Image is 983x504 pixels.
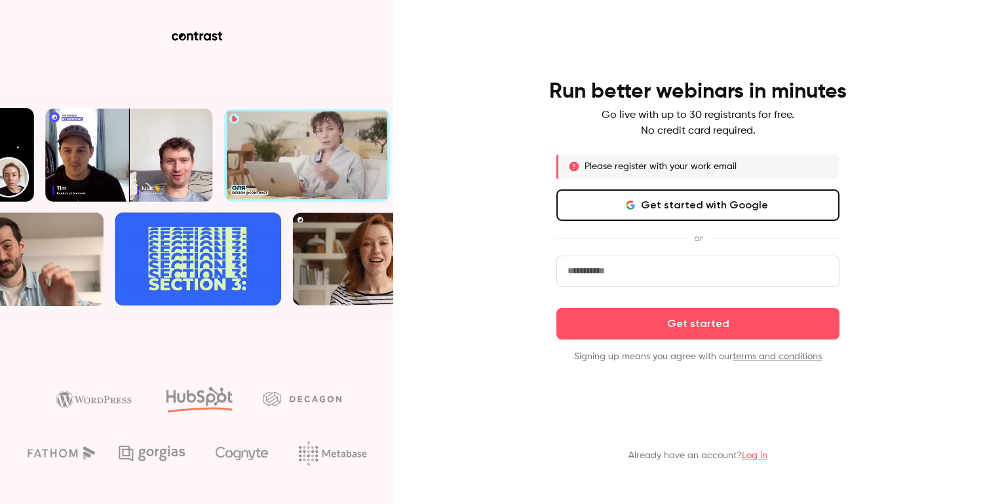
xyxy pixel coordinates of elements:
[556,189,839,221] button: Get started with Google
[556,350,839,363] p: Signing up means you agree with our
[628,449,767,462] p: Already have an account?
[742,451,767,460] a: Log in
[585,160,737,173] p: Please register with your work email
[733,352,822,361] a: terms and conditions
[602,107,794,139] p: Go live with up to 30 registrants for free. No credit card required.
[549,79,847,105] h4: Run better webinars in minutes
[687,231,709,245] span: or
[263,391,341,406] img: decagon
[556,308,839,339] button: Get started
